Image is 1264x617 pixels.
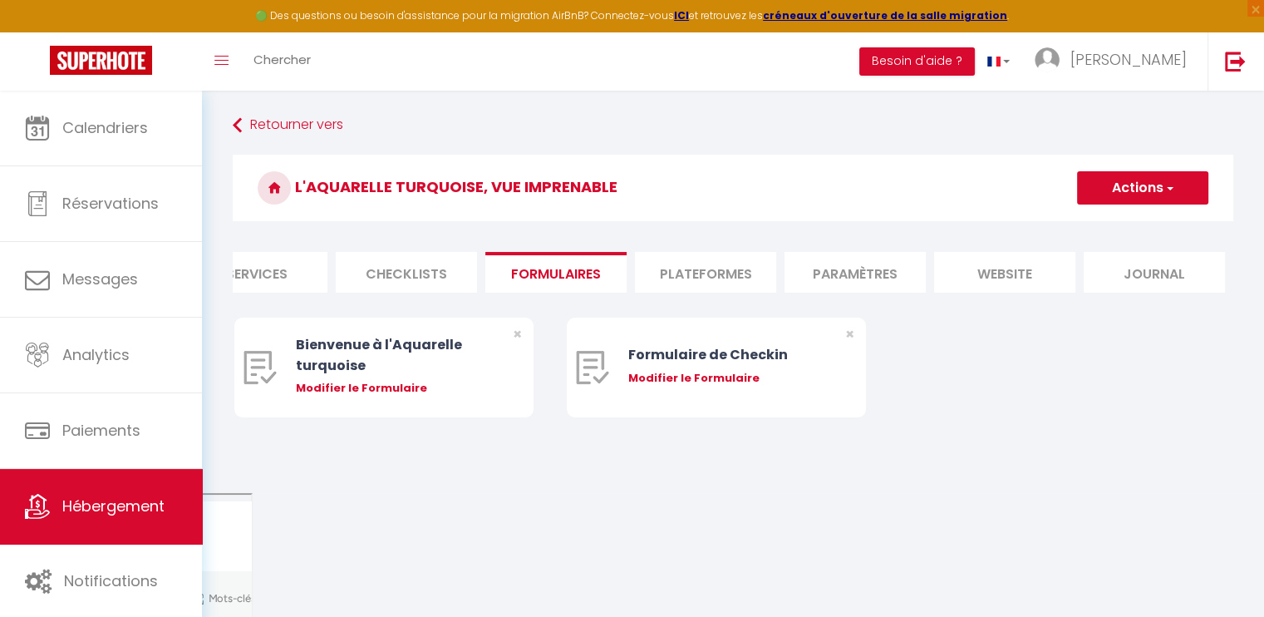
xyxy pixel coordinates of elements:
div: Modifier le Formulaire [296,380,497,397]
img: tab_keywords_by_traffic_grey.svg [189,96,202,110]
span: Messages [62,269,138,289]
div: Modifier le Formulaire [628,370,829,387]
li: Journal [1084,252,1225,293]
div: Bienvenue à l'Aquarelle turquoise [296,334,497,376]
li: website [934,252,1075,293]
h3: L'Aquarelle turquoise, vue imprenable [233,155,1233,221]
div: Formulaire de Checkin [628,344,829,365]
div: Mots-clés [207,98,254,109]
div: v 4.0.25 [47,27,81,40]
li: Plateformes [635,252,776,293]
span: Paiements [62,420,140,441]
span: Calendriers [62,117,148,138]
li: Paramètres [784,252,926,293]
a: ... [PERSON_NAME] [1022,32,1207,91]
img: logo_orange.svg [27,27,40,40]
button: Besoin d'aide ? [859,47,975,76]
button: Ouvrir le widget de chat LiveChat [13,7,63,57]
img: website_grey.svg [27,43,40,57]
div: Domaine: [DOMAIN_NAME] [43,43,188,57]
span: × [513,323,522,344]
span: Hébergement [62,496,165,516]
li: Services [186,252,327,293]
a: Retourner vers [233,111,1233,141]
span: Analytics [62,344,130,365]
span: [PERSON_NAME] [1070,49,1187,70]
span: × [845,323,854,344]
li: Formulaires [485,252,627,293]
a: Chercher [241,32,323,91]
a: ICI [674,8,689,22]
button: Actions [1077,171,1208,205]
button: Close [513,327,522,342]
button: Close [845,327,854,342]
span: Réservations [62,193,159,214]
img: ... [1035,47,1060,72]
img: tab_domain_overview_orange.svg [67,96,81,110]
li: Checklists [336,252,477,293]
span: Chercher [253,51,311,68]
img: logout [1225,51,1246,72]
a: créneaux d'ouverture de la salle migration [763,8,1007,22]
img: Super Booking [50,46,152,75]
div: Domaine [86,98,128,109]
span: Notifications [64,570,158,591]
